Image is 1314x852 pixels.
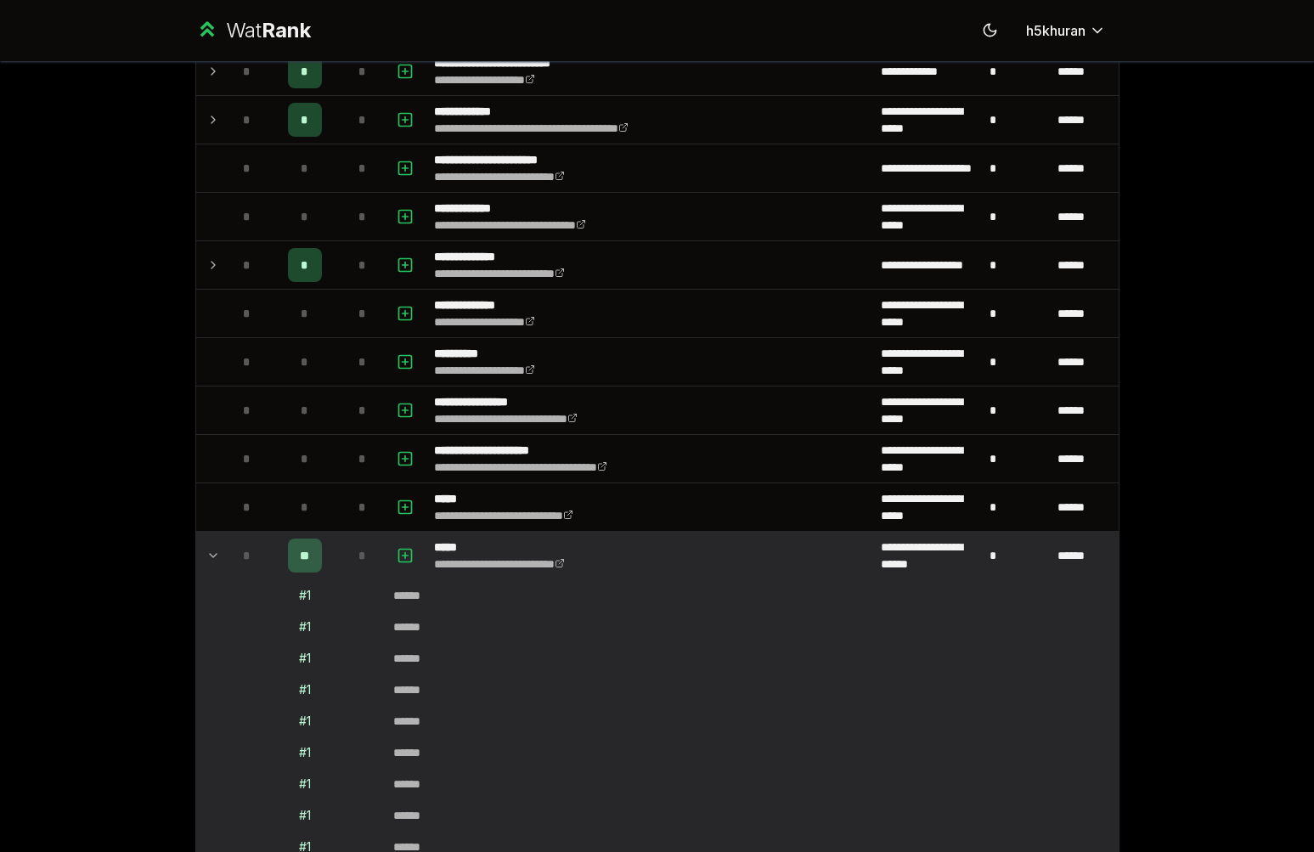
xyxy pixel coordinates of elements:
div: Wat [226,17,311,44]
div: # 1 [299,650,311,667]
div: # 1 [299,807,311,824]
button: h5khuran [1012,15,1119,46]
span: h5khuran [1026,20,1086,41]
span: Rank [262,18,311,42]
div: # 1 [299,744,311,761]
div: # 1 [299,681,311,698]
div: # 1 [299,713,311,730]
a: WatRank [195,17,312,44]
div: # 1 [299,587,311,604]
div: # 1 [299,776,311,793]
div: # 1 [299,618,311,635]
